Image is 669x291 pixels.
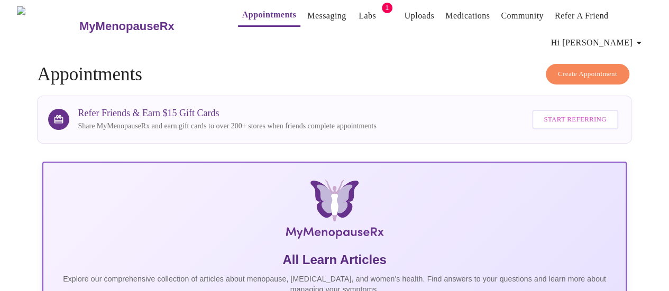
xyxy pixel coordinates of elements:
[558,68,617,80] span: Create Appointment
[140,180,529,243] img: MyMenopauseRx Logo
[547,32,649,53] button: Hi [PERSON_NAME]
[17,6,78,46] img: MyMenopauseRx Logo
[359,8,376,23] a: Labs
[37,64,631,85] h4: Appointments
[546,64,629,85] button: Create Appointment
[79,20,175,33] h3: MyMenopauseRx
[445,8,490,23] a: Medications
[551,35,645,50] span: Hi [PERSON_NAME]
[303,5,350,26] button: Messaging
[497,5,548,26] button: Community
[405,8,435,23] a: Uploads
[238,4,300,27] button: Appointments
[441,5,494,26] button: Medications
[382,3,392,13] span: 1
[529,105,620,135] a: Start Referring
[78,108,376,119] h3: Refer Friends & Earn $15 Gift Cards
[307,8,346,23] a: Messaging
[78,8,216,45] a: MyMenopauseRx
[555,8,609,23] a: Refer a Friend
[501,8,544,23] a: Community
[532,110,618,129] button: Start Referring
[78,121,376,132] p: Share MyMenopauseRx and earn gift cards to over 200+ stores when friends complete appointments
[551,5,613,26] button: Refer a Friend
[400,5,439,26] button: Uploads
[544,114,606,126] span: Start Referring
[242,7,296,22] a: Appointments
[351,5,384,26] button: Labs
[52,251,617,268] h5: All Learn Articles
